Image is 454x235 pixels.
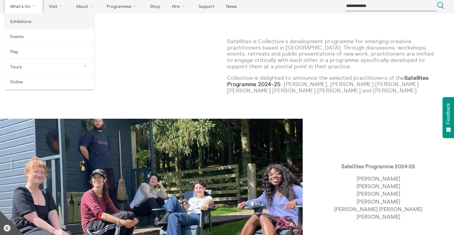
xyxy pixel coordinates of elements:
p: [PERSON_NAME] [PERSON_NAME] [PERSON_NAME] [PERSON_NAME] [PERSON_NAME] [PERSON_NAME] [PERSON_NAME] [334,175,423,221]
a: Online [5,74,94,89]
span: Feedback [446,103,451,124]
p: Collective is delighted to announce the selected practitioners of the : [PERSON_NAME], [PERSON_NA... [227,75,435,94]
strong: Satellites Programme 2024-25 [227,74,429,88]
a: Events [5,29,94,44]
p: Satellites is Collective’s development programme for emerging creative practitioners based in [GE... [227,38,435,69]
a: Tours [5,59,94,74]
strong: Satellites Programme 2024-25 [341,164,415,169]
a: Play [5,44,94,59]
button: Feedback - Show survey [443,97,454,138]
a: Exhibitions [5,14,94,29]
